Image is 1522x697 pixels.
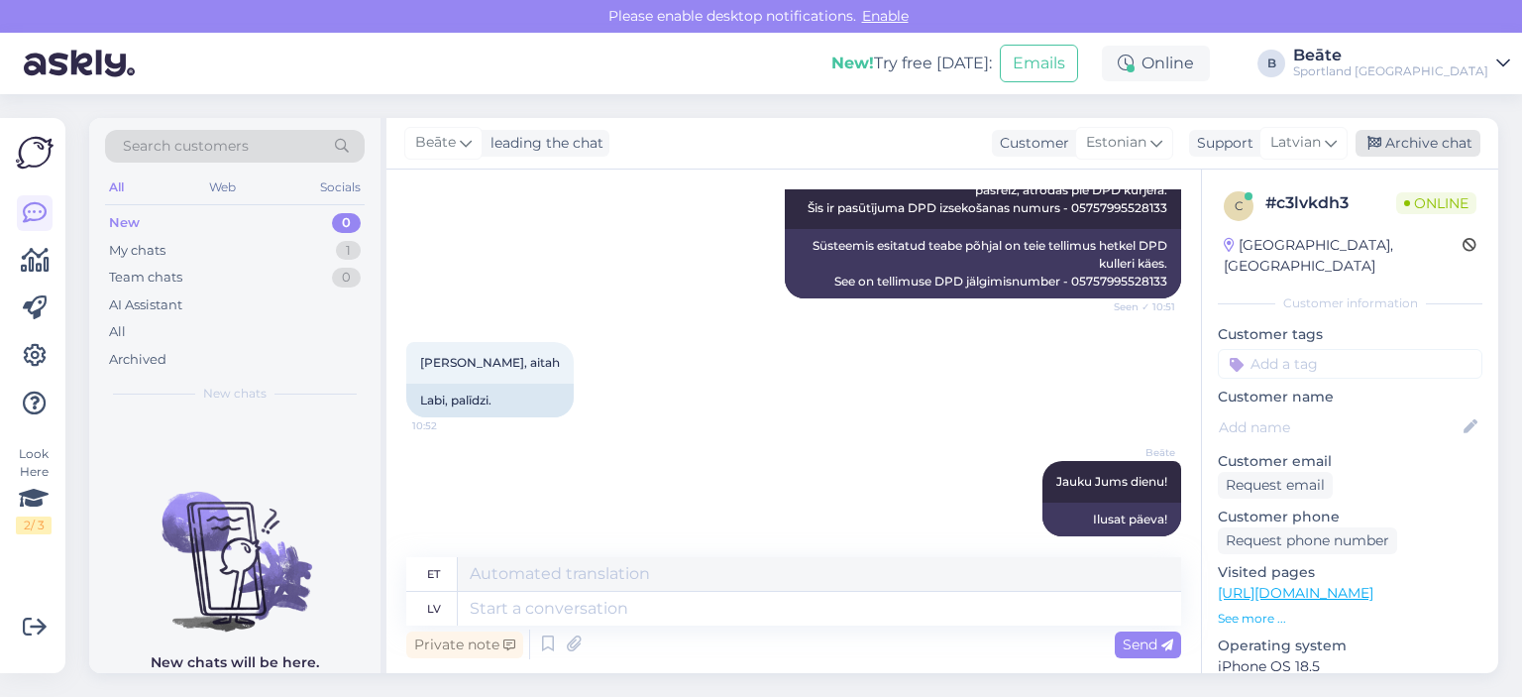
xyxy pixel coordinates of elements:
[1218,472,1333,499] div: Request email
[1101,537,1175,552] span: 10:52
[203,385,267,403] span: New chats
[1218,562,1482,583] p: Visited pages
[406,384,574,417] div: Labi, palīdzi.
[785,229,1181,298] div: Süsteemis esitatud teabe põhjal on teie tellimus hetkel DPD kulleri käes. See on tellimuse DPD jä...
[427,592,441,626] div: lv
[406,632,523,658] div: Private note
[856,7,915,25] span: Enable
[205,174,240,200] div: Web
[1123,636,1173,653] span: Send
[1218,636,1482,656] p: Operating system
[1396,192,1476,214] span: Online
[332,268,361,288] div: 0
[1056,474,1167,489] span: Jauku Jums dienu!
[1189,133,1253,154] div: Support
[1101,445,1175,460] span: Beāte
[1000,45,1078,82] button: Emails
[1218,324,1482,345] p: Customer tags
[420,355,560,370] span: [PERSON_NAME], aitah
[1218,387,1482,407] p: Customer name
[109,268,182,288] div: Team chats
[992,133,1069,154] div: Customer
[1101,299,1175,314] span: Seen ✓ 10:51
[801,165,1170,215] span: Vadoties pēc sistēmā norādītās informācijas, Jūsu pasūtījums, pašreiz, atrodas pie DPD kurjera. Š...
[123,136,249,157] span: Search customers
[105,174,128,200] div: All
[109,241,165,261] div: My chats
[332,213,361,233] div: 0
[1086,132,1146,154] span: Estonian
[1224,235,1463,277] div: [GEOGRAPHIC_DATA], [GEOGRAPHIC_DATA]
[1218,610,1482,628] p: See more ...
[89,456,380,635] img: No chats
[16,517,52,534] div: 2 / 3
[427,557,440,591] div: et
[1293,48,1488,63] div: Beāte
[1218,349,1482,379] input: Add a tag
[483,133,603,154] div: leading the chat
[1356,130,1480,157] div: Archive chat
[1102,46,1210,81] div: Online
[1235,198,1244,213] span: c
[109,322,126,342] div: All
[151,652,319,673] p: New chats will be here.
[831,54,874,72] b: New!
[831,52,992,75] div: Try free [DATE]:
[1218,294,1482,312] div: Customer information
[1218,451,1482,472] p: Customer email
[336,241,361,261] div: 1
[1293,63,1488,79] div: Sportland [GEOGRAPHIC_DATA]
[1293,48,1510,79] a: BeāteSportland [GEOGRAPHIC_DATA]
[1257,50,1285,77] div: B
[1270,132,1321,154] span: Latvian
[109,213,140,233] div: New
[1218,507,1482,527] p: Customer phone
[1265,191,1396,215] div: # c3lvkdh3
[109,295,182,315] div: AI Assistant
[1218,527,1397,554] div: Request phone number
[415,132,456,154] span: Beāte
[109,350,166,370] div: Archived
[16,134,54,172] img: Askly Logo
[412,418,487,433] span: 10:52
[16,445,52,534] div: Look Here
[1219,416,1460,438] input: Add name
[1042,503,1181,536] div: Ilusat päeva!
[316,174,365,200] div: Socials
[1218,584,1373,602] a: [URL][DOMAIN_NAME]
[1218,656,1482,677] p: iPhone OS 18.5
